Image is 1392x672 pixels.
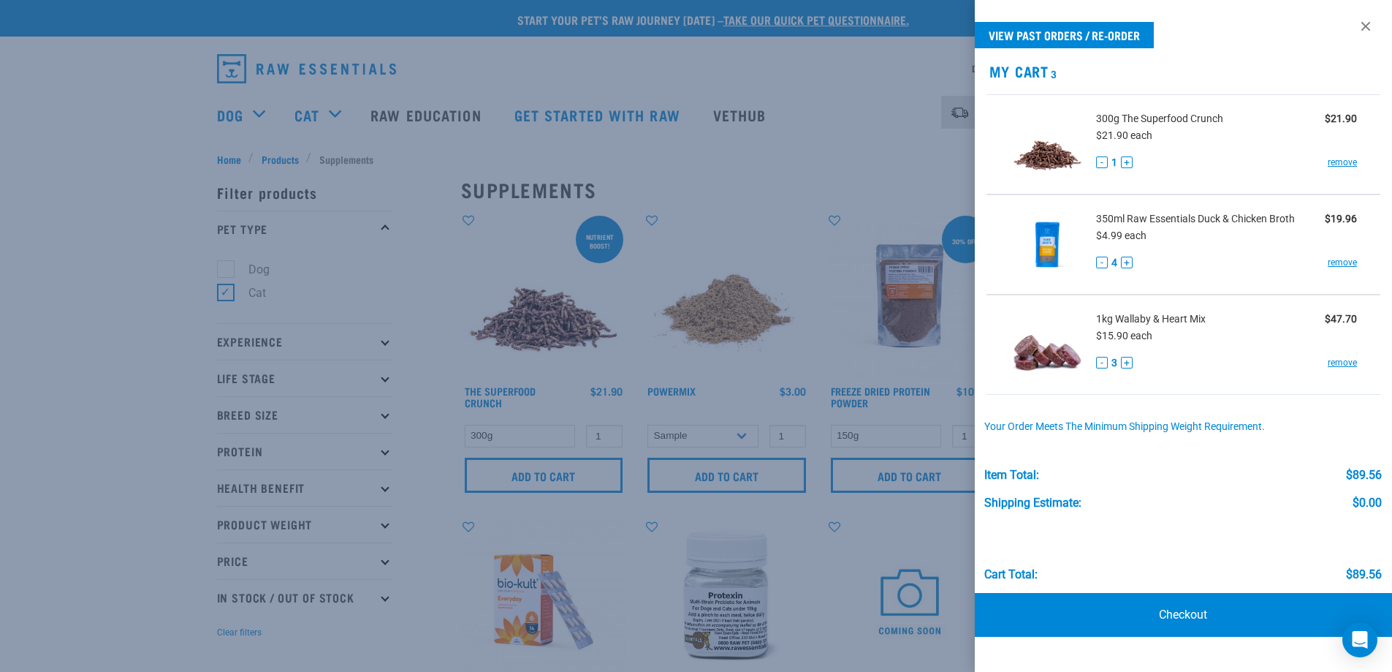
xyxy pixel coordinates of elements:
strong: $47.70 [1325,313,1357,325]
div: $0.00 [1353,497,1382,510]
button: + [1121,357,1133,369]
span: $21.90 each [1096,129,1152,141]
span: $15.90 each [1096,330,1152,341]
span: 350ml Raw Essentials Duck & Chicken Broth [1096,211,1295,227]
button: + [1121,156,1133,168]
div: $89.56 [1346,469,1382,482]
img: The Superfood Crunch [1010,107,1085,182]
a: remove [1328,156,1357,169]
div: Shipping Estimate: [984,497,1081,510]
a: remove [1328,356,1357,369]
button: - [1096,257,1108,268]
div: Cart total: [984,568,1038,581]
span: 3 [1111,355,1117,371]
span: 3 [1049,71,1057,76]
img: Wallaby & Heart Mix [1010,307,1085,382]
span: 300g The Superfood Crunch [1096,111,1223,127]
div: Your order meets the minimum shipping weight requirement. [984,421,1382,433]
a: View past orders / re-order [975,22,1154,48]
strong: $19.96 [1325,213,1357,224]
span: 1kg Wallaby & Heart Mix [1096,312,1206,327]
button: + [1121,257,1133,268]
div: Open Intercom Messenger [1342,622,1377,657]
span: 1 [1111,155,1117,170]
button: - [1096,357,1108,369]
a: remove [1328,256,1357,269]
div: Item Total: [984,469,1039,482]
button: - [1096,156,1108,168]
div: $89.56 [1346,568,1382,581]
span: $4.99 each [1096,230,1146,241]
img: Raw Essentials Duck & Chicken Broth [1010,207,1085,282]
span: 4 [1111,255,1117,271]
strong: $21.90 [1325,113,1357,124]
